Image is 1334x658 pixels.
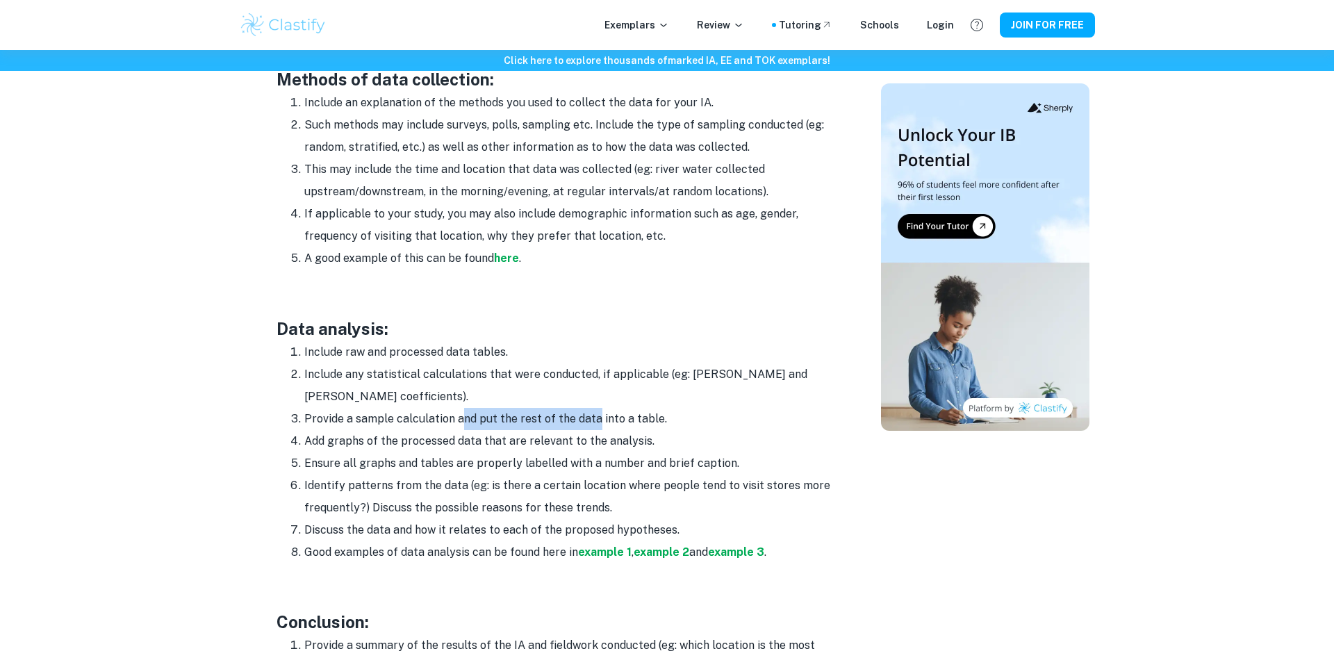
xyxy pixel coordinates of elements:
button: JOIN FOR FREE [1000,13,1095,38]
h6: Click here to explore thousands of marked IA, EE and TOK exemplars ! [3,53,1331,68]
a: Login [927,17,954,33]
li: Include raw and processed data tables. [304,341,832,363]
h3: Data analysis: [277,316,832,341]
li: Ensure all graphs and tables are properly labelled with a number and brief caption. [304,452,832,475]
li: This may include the time and location that data was collected (eg: river water collected upstrea... [304,158,832,203]
h3: Methods of data collection: [277,67,832,92]
li: Include any statistical calculations that were conducted, if applicable (eg: [PERSON_NAME] and [P... [304,363,832,408]
li: Such methods may include surveys, polls, sampling etc. Include the type of sampling conducted (eg... [304,114,832,158]
button: Help and Feedback [965,13,989,37]
li: Include an explanation of the methods you used to collect the data for your IA. [304,92,832,114]
p: Review [697,17,744,33]
h3: Conclusion: [277,609,832,634]
li: A good example of this can be found . [304,247,832,270]
a: example 2 [634,545,689,559]
a: example 3 [708,545,764,559]
li: Add graphs of the processed data that are relevant to the analysis. [304,430,832,452]
li: If applicable to your study, you may also include demographic information such as age, gender, fr... [304,203,832,247]
p: Exemplars [604,17,669,33]
a: Schools [860,17,899,33]
li: Good examples of data analysis can be found here in , and . [304,541,832,564]
a: Tutoring [779,17,832,33]
li: Identify patterns from the data (eg: is there a certain location where people tend to visit store... [304,475,832,519]
img: Clastify logo [239,11,327,39]
li: Provide a sample calculation and put the rest of the data into a table. [304,408,832,430]
a: example 1 [578,545,632,559]
a: here [494,252,519,265]
img: Thumbnail [881,83,1089,431]
li: Discuss the data and how it relates to each of the proposed hypotheses. [304,519,832,541]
